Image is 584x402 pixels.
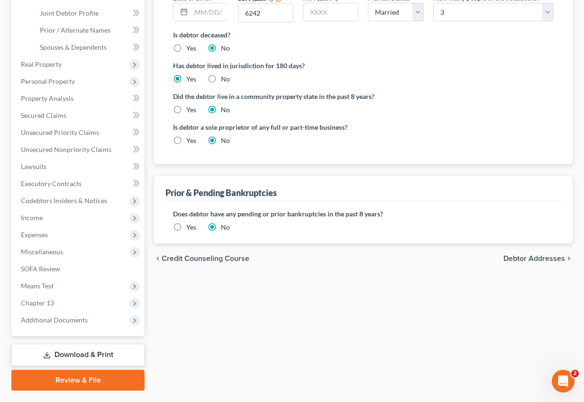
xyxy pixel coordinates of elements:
[21,145,111,153] span: Unsecured Nonpriority Claims
[186,223,196,232] label: Yes
[13,90,145,107] a: Property Analysis
[303,3,358,21] input: XXXX
[186,136,196,145] label: Yes
[21,197,107,205] span: Codebtors Insiders & Notices
[571,370,579,377] span: 2
[173,61,554,71] label: Has debtor lived in jurisdiction for 180 days?
[21,128,99,136] span: Unsecured Priority Claims
[21,248,63,256] span: Miscellaneous
[21,282,54,290] span: Means Test
[173,30,554,40] label: Is debtor deceased?
[21,77,75,85] span: Personal Property
[565,255,573,262] i: chevron_right
[186,105,196,115] label: Yes
[221,223,230,232] label: No
[186,44,196,53] label: Yes
[221,44,230,53] label: No
[173,122,359,132] label: Is debtor a sole proprietor of any full or part-time business?
[173,209,554,219] label: Does debtor have any pending or prior bankruptcies in the past 8 years?
[221,74,230,84] label: No
[154,255,249,262] button: chevron_left Credit Counseling Course
[21,60,62,68] span: Real Property
[32,22,145,39] a: Prior / Alternate Names
[21,94,73,102] span: Property Analysis
[552,370,575,393] iframe: Intercom live chat
[186,74,196,84] label: Yes
[40,43,107,51] span: Spouses & Dependents
[191,3,229,21] input: MM/DD/YYYY
[32,39,145,56] a: Spouses & Dependents
[165,187,277,198] div: Prior & Pending Bankruptcies
[11,344,145,366] a: Download & Print
[13,124,145,141] a: Unsecured Priority Claims
[154,255,162,262] i: chevron_left
[21,265,60,273] span: SOFA Review
[21,111,66,119] span: Secured Claims
[503,255,565,262] span: Debtor Addresses
[21,316,88,324] span: Additional Documents
[13,260,145,277] a: SOFA Review
[221,136,230,145] label: No
[13,141,145,158] a: Unsecured Nonpriority Claims
[13,107,145,124] a: Secured Claims
[40,9,99,17] span: Joint Debtor Profile
[173,91,554,101] label: Did the debtor live in a community property state in the past 8 years?
[221,105,230,115] label: No
[21,162,46,170] span: Lawsuits
[21,179,82,188] span: Executory Contracts
[21,214,43,222] span: Income
[503,255,573,262] button: Debtor Addresses chevron_right
[238,4,293,22] input: XXXX
[162,255,249,262] span: Credit Counseling Course
[40,26,110,34] span: Prior / Alternate Names
[21,231,48,239] span: Expenses
[11,370,145,391] a: Review & File
[13,175,145,192] a: Executory Contracts
[21,299,54,307] span: Chapter 13
[32,5,145,22] a: Joint Debtor Profile
[13,158,145,175] a: Lawsuits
